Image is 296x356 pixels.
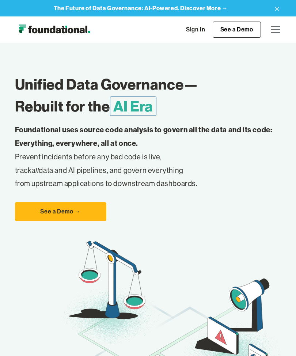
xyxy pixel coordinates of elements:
[179,22,212,37] a: Sign In
[15,125,273,148] strong: Foundational uses source code analysis to govern all the data and its code: Everything, everywher...
[15,73,281,117] h1: Unified Data Governance— Rebuilt for the
[15,123,281,190] p: Prevent incidents before any bad code is live, track data and AI pipelines, and govern everything...
[32,166,39,175] em: all
[15,202,106,221] a: See a Demo →
[110,96,157,116] span: AI Era
[15,22,94,37] a: home
[213,22,261,38] a: See a Demo
[54,5,228,12] a: The Future of Data Governance: AI-Powered. Discover More →
[54,4,228,12] strong: The Future of Data Governance: AI-Powered. Discover More →
[267,21,281,38] div: menu
[259,321,296,356] iframe: Chat Widget
[15,22,94,37] img: Foundational Logo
